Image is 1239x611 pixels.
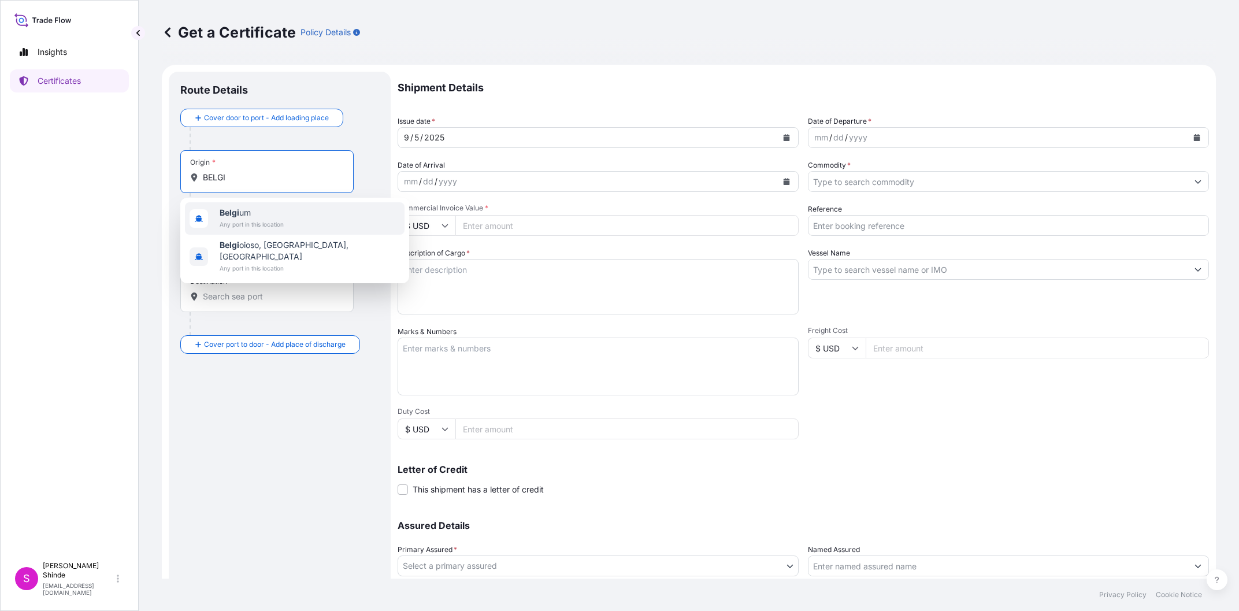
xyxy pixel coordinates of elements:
[398,544,457,556] span: Primary Assured
[43,561,114,580] p: [PERSON_NAME] Shinde
[23,573,30,584] span: S
[813,131,829,145] div: month,
[398,160,445,171] span: Date of Arrival
[808,247,850,259] label: Vessel Name
[808,203,842,215] label: Reference
[1099,590,1147,599] p: Privacy Policy
[848,131,869,145] div: year,
[220,239,400,262] span: oioso, [GEOGRAPHIC_DATA], [GEOGRAPHIC_DATA]
[398,247,470,259] label: Description of Cargo
[829,131,832,145] div: /
[398,407,799,416] span: Duty Cost
[808,215,1209,236] input: Enter booking reference
[808,116,871,127] span: Date of Departure
[180,198,409,283] div: Show suggestions
[808,556,1188,576] input: Assured Name
[220,262,400,274] span: Any port in this location
[437,175,458,188] div: year,
[420,131,423,145] div: /
[162,23,296,42] p: Get a Certificate
[398,521,1209,530] p: Assured Details
[301,27,351,38] p: Policy Details
[398,116,435,127] span: Issue date
[398,203,799,213] span: Commercial Invoice Value
[398,72,1209,104] p: Shipment Details
[808,160,851,171] label: Commodity
[220,207,284,219] span: um
[866,338,1209,358] input: Enter amount
[435,175,437,188] div: /
[808,326,1209,335] span: Freight Cost
[808,171,1188,192] input: Type to search commodity
[43,582,114,596] p: [EMAIL_ADDRESS][DOMAIN_NAME]
[413,484,544,495] span: This shipment has a letter of credit
[220,208,239,217] b: Belgi
[38,46,67,58] p: Insights
[455,215,799,236] input: Enter amount
[423,131,446,145] div: year,
[1188,556,1208,576] button: Show suggestions
[845,131,848,145] div: /
[398,465,1209,474] p: Letter of Credit
[1188,259,1208,280] button: Show suggestions
[180,83,248,97] p: Route Details
[413,131,420,145] div: day,
[777,172,796,191] button: Calendar
[403,560,497,572] span: Select a primary assured
[220,240,239,250] b: Belgi
[403,175,419,188] div: month,
[1156,590,1202,599] p: Cookie Notice
[1188,128,1206,147] button: Calendar
[398,326,457,338] label: Marks & Numbers
[455,419,799,439] input: Enter amount
[777,128,796,147] button: Calendar
[403,131,410,145] div: month,
[1188,171,1208,192] button: Show suggestions
[190,158,216,167] div: Origin
[808,544,860,556] label: Named Assured
[204,339,346,350] span: Cover port to door - Add place of discharge
[204,112,329,124] span: Cover door to port - Add loading place
[410,131,413,145] div: /
[220,219,284,230] span: Any port in this location
[203,291,339,302] input: Destination
[203,172,339,183] input: Origin
[808,259,1188,280] input: Type to search vessel name or IMO
[832,131,845,145] div: day,
[419,175,422,188] div: /
[422,175,435,188] div: day,
[38,75,81,87] p: Certificates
